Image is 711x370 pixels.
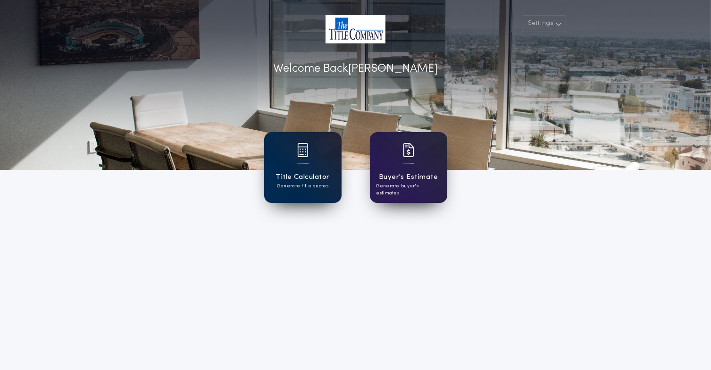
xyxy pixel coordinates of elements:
[370,132,447,203] a: card iconBuyer's EstimateGenerate buyer's estimates
[379,172,438,183] h1: Buyer's Estimate
[326,15,385,43] img: account-logo
[264,132,342,203] a: card iconTitle CalculatorGenerate title quotes
[297,143,309,157] img: card icon
[276,172,329,183] h1: Title Calculator
[403,143,414,157] img: card icon
[376,183,441,197] p: Generate buyer's estimates
[273,60,438,77] p: Welcome Back [PERSON_NAME]
[277,183,328,190] p: Generate title quotes
[522,15,566,32] button: Settings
